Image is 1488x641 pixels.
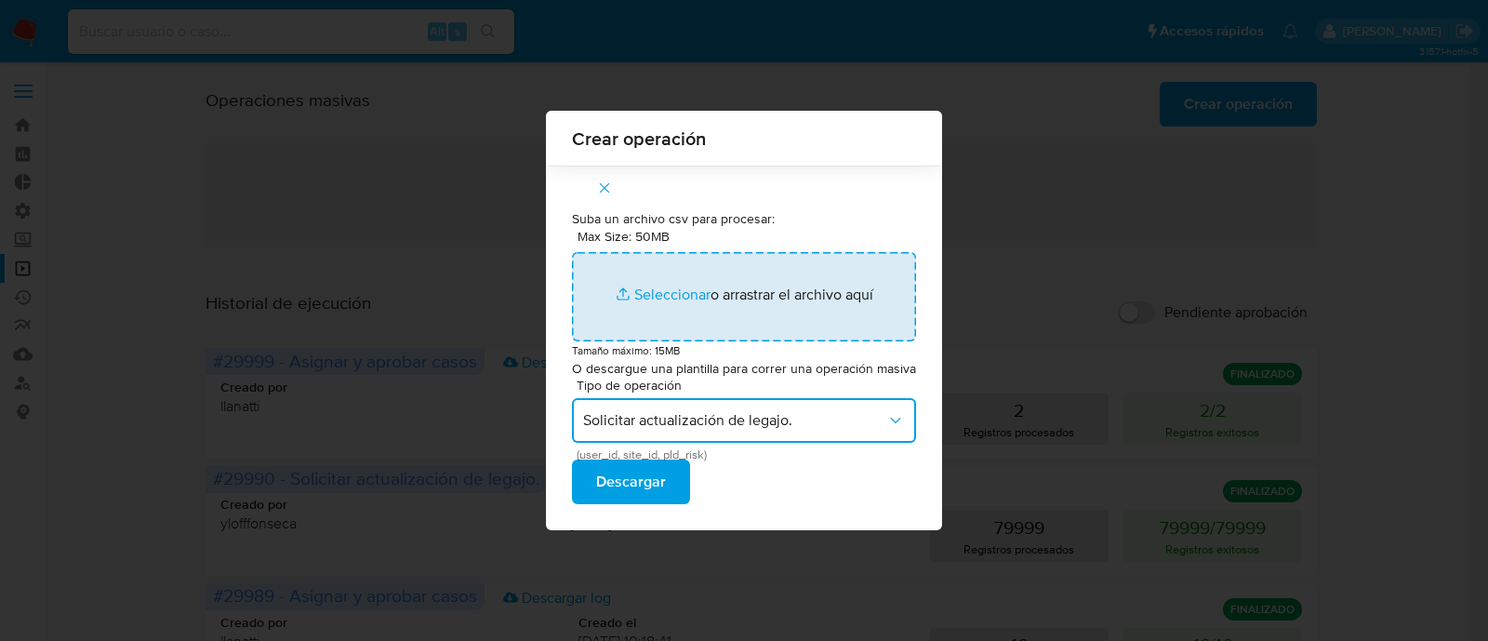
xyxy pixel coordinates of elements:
span: Solicitar actualización de legajo. [583,411,886,430]
label: Max Size: 50MB [578,228,670,245]
span: Crear operación [572,129,916,148]
span: (user_id, site_id, pld_risk) [577,450,921,460]
p: Suba un archivo csv para procesar: [572,210,916,229]
button: Descargar [572,460,690,504]
button: Solicitar actualización de legajo. [572,398,916,443]
small: Tamaño máximo: 15MB [572,342,680,358]
p: O descargue una plantilla para correr una operación masiva [572,360,916,379]
span: Tipo de operación [577,379,921,392]
span: Descargar [596,461,666,502]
